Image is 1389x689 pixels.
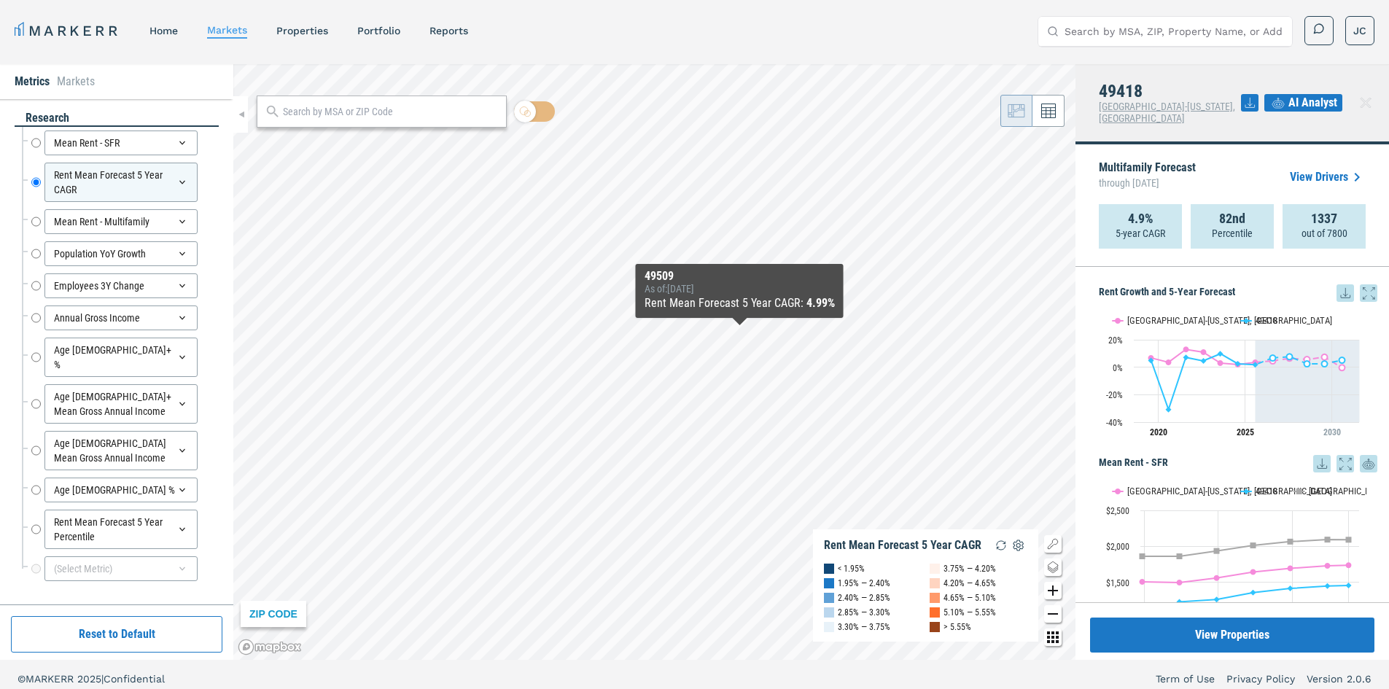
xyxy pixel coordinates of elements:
[1325,563,1331,569] path: Saturday, 14 Dec, 19:00, 1,728.92. Grand Rapids-Wyoming, MI.
[429,25,468,36] a: reports
[44,431,198,470] div: Age [DEMOGRAPHIC_DATA] Mean Gross Annual Income
[1256,486,1277,497] text: 49418
[824,538,981,553] div: Rent Mean Forecast 5 Year CAGR
[838,591,890,605] div: 2.40% — 2.85%
[1106,578,1129,588] text: $1,500
[1127,315,1332,326] text: [GEOGRAPHIC_DATA]-[US_STATE], [GEOGRAPHIC_DATA]
[1219,211,1245,226] strong: 82nd
[1302,226,1347,241] p: out of 7800
[1311,211,1337,226] strong: 1337
[1044,535,1062,553] button: Show/Hide Legend Map Button
[1288,565,1293,571] path: Thursday, 14 Dec, 19:00, 1,693.99. Grand Rapids-Wyoming, MI.
[1099,174,1196,192] span: through [DATE]
[1346,537,1352,542] path: Monday, 14 Jul, 20:00, 2,091.61. USA.
[838,561,865,576] div: < 1.95%
[943,576,996,591] div: 4.20% — 4.65%
[1044,582,1062,599] button: Zoom in map button
[1044,558,1062,576] button: Change style map button
[1099,472,1377,655] div: Mean Rent - SFR. Highcharts interactive chart.
[241,601,306,627] div: ZIP CODE
[1140,579,1145,585] path: Saturday, 14 Dec, 19:00, 1,506.55. Grand Rapids-Wyoming, MI.
[233,64,1075,660] canvas: Map
[276,25,328,36] a: properties
[1304,361,1310,367] path: Saturday, 29 Jul, 20:00, 2.51. 49418.
[1218,360,1223,366] path: Saturday, 29 Jul, 20:00, 2.97. Grand Rapids-Wyoming, MI.
[15,73,50,90] li: Metrics
[44,556,198,581] div: (Select Metric)
[1307,672,1372,686] a: Version 2.0.6
[77,673,104,685] span: 2025 |
[645,270,835,312] div: Map Tooltip Content
[1325,537,1331,542] path: Saturday, 14 Dec, 19:00, 2,093.51. USA.
[1288,539,1293,545] path: Thursday, 14 Dec, 19:00, 2,065.6. USA.
[104,673,165,685] span: Confidential
[1065,17,1283,46] input: Search by MSA, ZIP, Property Name, or Address
[1108,335,1123,346] text: 20%
[1183,354,1189,360] path: Thursday, 29 Jul, 20:00, 7.16. 49418.
[1099,302,1377,448] div: Rent Growth and 5-Year Forecast. Highcharts interactive chart.
[943,591,996,605] div: 4.65% — 5.10%
[1156,672,1215,686] a: Term of Use
[1353,23,1366,38] span: JC
[1201,358,1207,364] path: Friday, 29 Jul, 20:00, 4.6. 49418.
[1099,101,1235,124] span: [GEOGRAPHIC_DATA]-[US_STATE], [GEOGRAPHIC_DATA]
[1250,542,1256,548] path: Wednesday, 14 Dec, 19:00, 2,012.83. USA.
[1309,486,1387,497] text: [GEOGRAPHIC_DATA]
[44,163,198,202] div: Rent Mean Forecast 5 Year CAGR
[1090,618,1374,653] button: View Properties
[1323,427,1341,437] tspan: 2030
[1177,553,1183,559] path: Monday, 14 Dec, 19:00, 1,861.19. USA.
[57,73,95,90] li: Markets
[1099,284,1377,302] h5: Rent Growth and 5-Year Forecast
[44,131,198,155] div: Mean Rent - SFR
[238,639,302,655] a: Mapbox logo
[1322,354,1328,359] path: Sunday, 29 Jul, 20:00, 7.43. Grand Rapids-Wyoming, MI.
[1339,357,1345,363] path: Monday, 29 Jul, 20:00, 5.12. 49418.
[1218,351,1223,357] path: Saturday, 29 Jul, 20:00, 9.79. 49418.
[1044,605,1062,623] button: Zoom out map button
[1106,542,1129,552] text: $2,000
[44,510,198,549] div: Rent Mean Forecast 5 Year Percentile
[1235,361,1241,367] path: Monday, 29 Jul, 20:00, 2.52. 49418.
[15,110,219,127] div: research
[1106,506,1129,516] text: $2,500
[1346,583,1352,588] path: Monday, 14 Jul, 20:00, 1,456.59. 49418.
[44,478,198,502] div: Age [DEMOGRAPHIC_DATA] %
[1150,427,1167,437] tspan: 2020
[17,673,26,685] span: ©
[1270,355,1276,361] path: Wednesday, 29 Jul, 20:00, 6.79. 49418.
[1113,315,1226,326] button: Show Grand Rapids-Wyoming, MI
[44,273,198,298] div: Employees 3Y Change
[1201,349,1207,355] path: Friday, 29 Jul, 20:00, 11.01. Grand Rapids-Wyoming, MI.
[645,270,835,283] div: 49509
[943,561,996,576] div: 3.75% — 4.20%
[1325,583,1331,589] path: Saturday, 14 Dec, 19:00, 1,448.61. 49418.
[1287,354,1293,359] path: Thursday, 29 Jul, 20:00, 7.69. 49418.
[1128,211,1153,226] strong: 4.9%
[838,620,890,634] div: 3.30% — 3.75%
[1339,365,1345,370] path: Monday, 29 Jul, 20:00, -0.29. Grand Rapids-Wyoming, MI.
[1250,569,1256,575] path: Wednesday, 14 Dec, 19:00, 1,644.51. Grand Rapids-Wyoming, MI.
[1116,226,1165,241] p: 5-year CAGR
[44,305,198,330] div: Annual Gross Income
[1346,562,1352,568] path: Monday, 14 Jul, 20:00, 1,736.57. Grand Rapids-Wyoming, MI.
[11,616,222,653] button: Reset to Default
[1148,357,1154,363] path: Monday, 29 Jul, 20:00, 4.9. 49418.
[1106,390,1123,400] text: -20%
[1183,346,1189,352] path: Thursday, 29 Jul, 20:00, 12.93. Grand Rapids-Wyoming, MI.
[207,24,247,36] a: markets
[357,25,400,36] a: Portfolio
[283,104,499,120] input: Search by MSA or ZIP Code
[1113,363,1123,373] text: 0%
[1290,168,1366,186] a: View Drivers
[1099,82,1241,101] h4: 49418
[943,605,996,620] div: 5.10% — 5.55%
[1253,362,1258,367] path: Tuesday, 29 Jul, 20:00, 1.76. 49418.
[838,576,890,591] div: 1.95% — 2.40%
[149,25,178,36] a: home
[943,620,971,634] div: > 5.55%
[1099,472,1366,655] svg: Interactive chart
[1226,672,1295,686] a: Privacy Policy
[1237,427,1254,437] tspan: 2025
